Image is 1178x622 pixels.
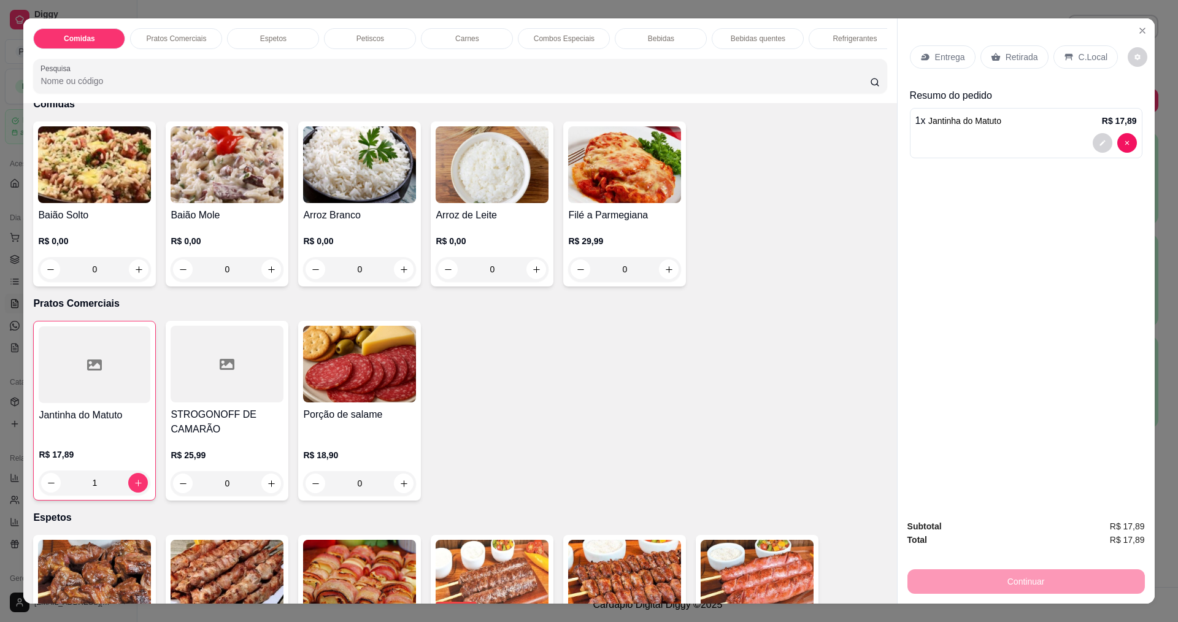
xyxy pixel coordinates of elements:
p: 1 x [915,113,1001,128]
button: increase-product-quantity [394,474,414,493]
p: Bebidas quentes [731,34,785,44]
label: Pesquisa [40,63,75,74]
img: product-image [568,540,681,616]
img: product-image [303,540,416,616]
span: Esgotado [436,602,477,615]
img: product-image [38,126,151,203]
img: product-image [171,126,283,203]
button: decrease-product-quantity [1117,133,1137,153]
p: Espetos [260,34,287,44]
h4: Filé a Parmegiana [568,208,681,223]
img: product-image [38,540,151,616]
p: R$ 17,89 [39,448,150,461]
button: decrease-product-quantity [1093,133,1112,153]
p: R$ 0,00 [38,235,151,247]
p: Refrigerantes [833,34,877,44]
strong: Total [907,535,927,545]
h4: Jantinha do Matuto [39,408,150,423]
span: R$ 17,89 [1110,533,1145,547]
p: C.Local [1079,51,1107,63]
p: R$ 17,89 [1102,115,1137,127]
p: R$ 25,99 [171,449,283,461]
p: R$ 0,00 [303,235,416,247]
h4: Baião Solto [38,208,151,223]
p: Entrega [935,51,965,63]
p: Pratos Comerciais [33,296,887,311]
p: R$ 0,00 [436,235,549,247]
button: decrease-product-quantity [41,473,61,493]
button: increase-product-quantity [659,259,679,279]
p: Pratos Comerciais [146,34,206,44]
button: decrease-product-quantity [571,259,590,279]
img: product-image [436,540,549,616]
h4: STROGONOFF DE CAMARÃO [171,407,283,437]
span: Jantinha do Matuto [928,116,1001,126]
button: increase-product-quantity [128,473,148,493]
p: Bebidas [648,34,674,44]
button: decrease-product-quantity [306,474,325,493]
button: decrease-product-quantity [173,474,193,493]
p: Retirada [1006,51,1038,63]
input: Pesquisa [40,75,869,87]
strong: Subtotal [907,521,942,531]
p: R$ 0,00 [171,235,283,247]
p: Resumo do pedido [910,88,1142,103]
span: R$ 17,89 [1110,520,1145,533]
img: product-image [303,126,416,203]
img: product-image [303,326,416,402]
h4: Arroz Branco [303,208,416,223]
p: Comidas [33,97,887,112]
img: product-image [701,540,814,616]
h4: Porção de salame [303,407,416,422]
p: Comidas [64,34,95,44]
img: product-image [436,126,549,203]
p: Espetos [33,510,887,525]
p: R$ 18,90 [303,449,416,461]
img: product-image [171,540,283,616]
button: decrease-product-quantity [1128,47,1147,67]
h4: Baião Mole [171,208,283,223]
p: Carnes [455,34,479,44]
p: R$ 29,99 [568,235,681,247]
h4: Arroz de Leite [436,208,549,223]
p: Petiscos [356,34,384,44]
p: Combos Especiais [534,34,595,44]
button: increase-product-quantity [261,474,281,493]
button: Close [1133,21,1152,40]
img: product-image [568,126,681,203]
